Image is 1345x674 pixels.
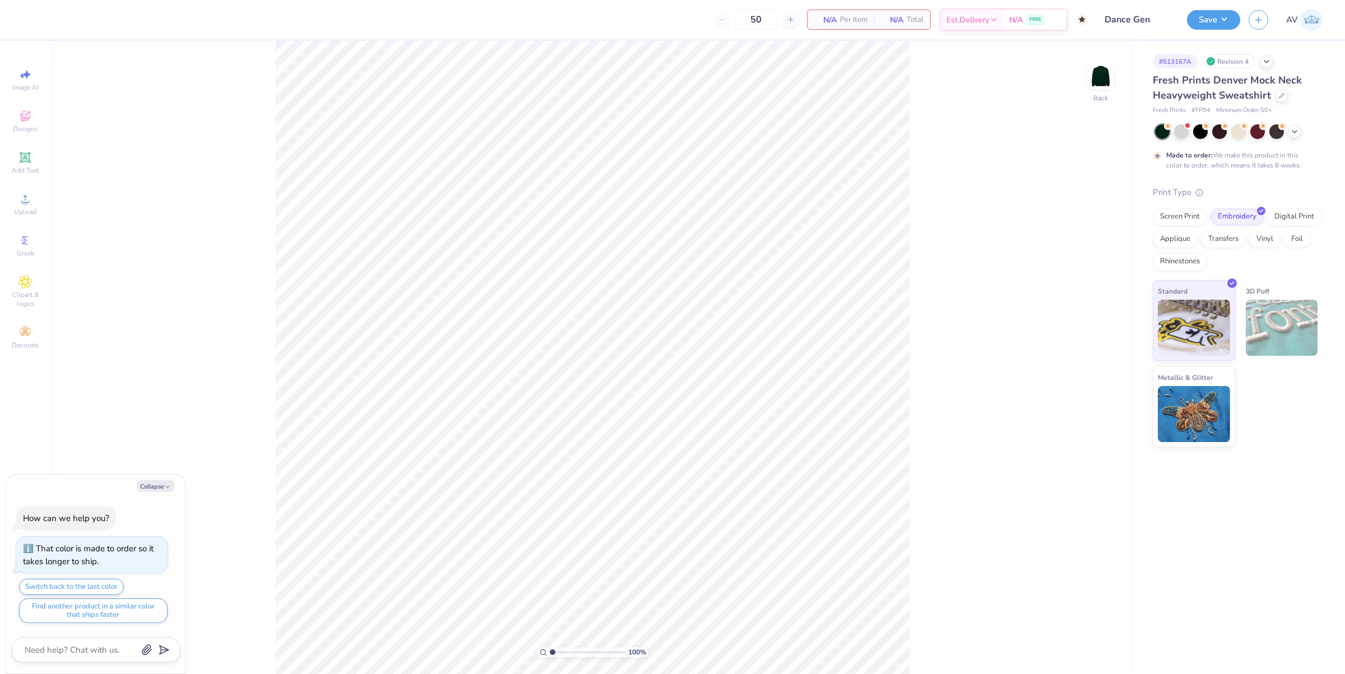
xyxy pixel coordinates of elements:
img: Standard [1158,300,1230,356]
div: That color is made to order so it takes longer to ship. [23,543,154,567]
span: N/A [1009,14,1023,26]
span: Metallic & Glitter [1158,371,1213,383]
span: N/A [881,14,903,26]
button: Save [1187,10,1240,30]
span: Total [907,14,924,26]
span: 100 % [628,647,646,657]
span: Per Item [840,14,868,26]
span: Standard [1158,285,1188,297]
span: AV [1286,13,1298,26]
span: Clipart & logos [6,290,45,308]
div: Embroidery [1210,208,1264,225]
div: Screen Print [1153,208,1207,225]
span: Image AI [12,83,39,92]
input: – – [734,10,778,30]
span: Minimum Order: 50 + [1216,106,1272,115]
span: Decorate [12,341,39,350]
input: Untitled Design [1096,8,1179,31]
div: Revision 4 [1203,54,1255,68]
div: We make this product in this color to order, which means it takes 8 weeks. [1166,150,1304,170]
a: AV [1286,9,1323,31]
span: Est. Delivery [947,14,989,26]
button: Switch back to the last color [19,579,124,595]
span: Fresh Prints Denver Mock Neck Heavyweight Sweatshirt [1153,73,1302,102]
span: 3D Puff [1246,285,1269,297]
div: Transfers [1201,231,1246,248]
img: Back [1089,65,1112,87]
div: Foil [1284,231,1310,248]
span: Upload [14,207,36,216]
span: Fresh Prints [1153,106,1186,115]
button: Find another product in a similar color that ships faster [19,598,168,623]
div: Vinyl [1249,231,1281,248]
div: Back [1093,93,1108,103]
span: FREE [1029,16,1041,24]
img: 3D Puff [1246,300,1318,356]
img: Aargy Velasco [1301,9,1323,31]
div: How can we help you? [23,513,109,524]
span: Add Text [12,166,39,175]
span: Greek [17,249,34,258]
div: # 513167A [1153,54,1198,68]
strong: Made to order: [1166,151,1213,160]
div: Print Type [1153,186,1323,199]
span: N/A [814,14,837,26]
div: Applique [1153,231,1198,248]
div: Digital Print [1267,208,1321,225]
button: Collapse [137,480,174,492]
span: Designs [13,124,38,133]
div: Rhinestones [1153,253,1207,270]
img: Metallic & Glitter [1158,386,1230,442]
span: # FP94 [1191,106,1210,115]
